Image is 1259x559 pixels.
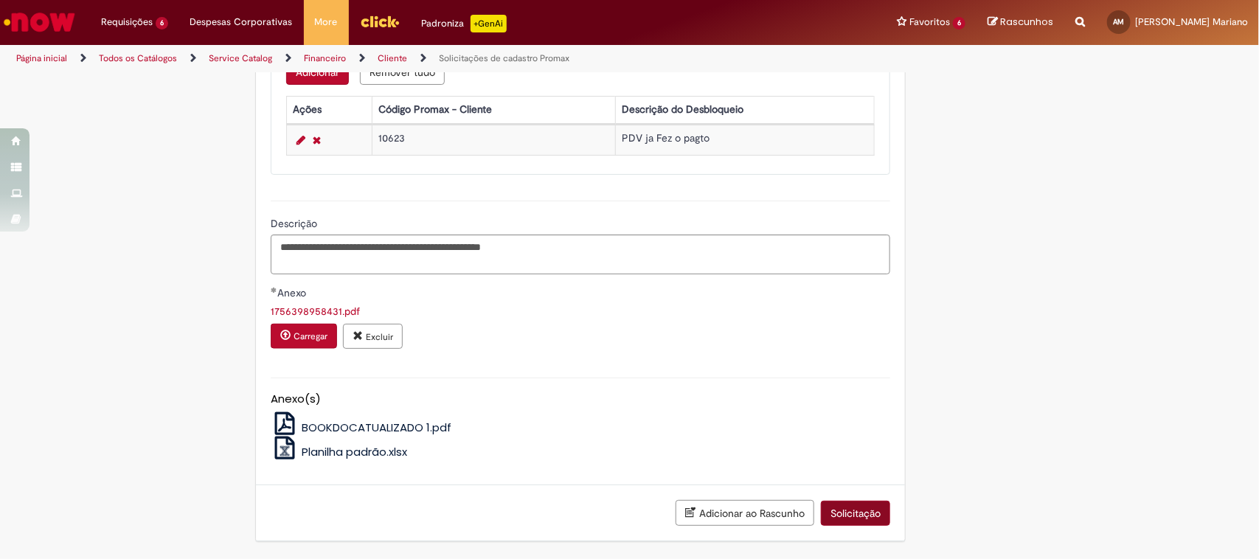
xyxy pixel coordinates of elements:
button: Add a row for Informações do desbloqueio [286,60,349,85]
ul: Trilhas de página [11,45,828,72]
span: BOOKDOCATUALIZADO 1.pdf [302,420,451,435]
td: PDV ja Fez o pagto [616,125,875,155]
a: Rascunhos [988,15,1053,29]
span: Descrição [271,217,320,230]
span: 6 [953,17,965,29]
th: Código Promax - Cliente [372,96,616,123]
small: Carregar [294,331,327,343]
button: Excluir anexo 1756398958431.pdf [343,324,403,349]
button: Solicitação [821,501,890,526]
span: [PERSON_NAME] Mariano [1135,15,1248,28]
span: Anexo [277,286,309,299]
button: Carregar anexo de Anexo Required [271,324,337,349]
img: ServiceNow [1,7,77,37]
span: More [315,15,338,29]
span: Favoritos [909,15,950,29]
a: Solicitações de cadastro Promax [439,52,569,64]
span: AM [1114,17,1125,27]
h5: Anexo(s) [271,393,890,406]
a: Editar Linha 1 [293,131,309,149]
button: Adicionar ao Rascunho [676,500,814,526]
a: BOOKDOCATUALIZADO 1.pdf [271,420,451,435]
p: +GenAi [471,15,507,32]
a: Planilha padrão.xlsx [271,444,407,459]
div: Padroniza [422,15,507,32]
th: Ações [287,96,372,123]
a: Todos os Catálogos [99,52,177,64]
a: Cliente [378,52,407,64]
span: Planilha padrão.xlsx [302,444,407,459]
a: Página inicial [16,52,67,64]
td: 10623 [372,125,616,155]
textarea: Descrição [271,235,890,275]
span: Despesas Corporativas [190,15,293,29]
a: Service Catalog [209,52,272,64]
a: Download de 1756398958431.pdf [271,305,360,318]
span: Rascunhos [1000,15,1053,29]
a: Financeiro [304,52,346,64]
span: 6 [156,17,168,29]
small: Excluir [366,331,393,343]
img: click_logo_yellow_360x200.png [360,10,400,32]
button: Remove all rows for Informações do desbloqueio [360,60,445,85]
span: Requisições [101,15,153,29]
a: Remover linha 1 [309,131,325,149]
th: Descrição do Desbloqueio [616,96,875,123]
span: Obrigatório Preenchido [271,287,277,293]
